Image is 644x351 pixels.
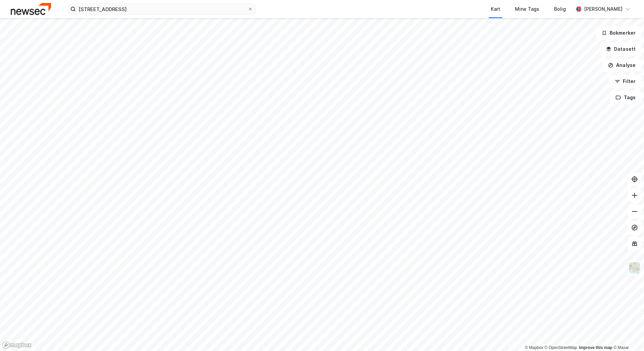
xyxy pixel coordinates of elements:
[11,3,51,15] img: newsec-logo.f6e21ccffca1b3a03d2d.png
[584,5,622,13] div: [PERSON_NAME]
[515,5,539,13] div: Mine Tags
[610,319,644,351] iframe: Chat Widget
[596,26,641,40] button: Bokmerker
[491,5,500,13] div: Kart
[525,345,543,350] a: Mapbox
[610,319,644,351] div: Kontrollprogram for chat
[602,58,641,72] button: Analyse
[610,91,641,104] button: Tags
[628,262,641,274] img: Z
[554,5,566,13] div: Bolig
[600,42,641,56] button: Datasett
[609,75,641,88] button: Filter
[545,345,577,350] a: OpenStreetMap
[76,4,248,14] input: Søk på adresse, matrikkel, gårdeiere, leietakere eller personer
[579,345,612,350] a: Improve this map
[2,341,32,349] a: Mapbox homepage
